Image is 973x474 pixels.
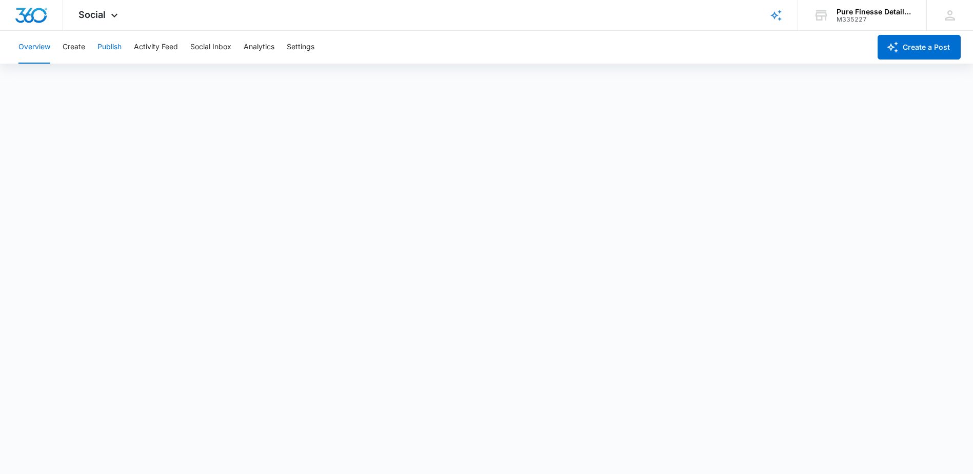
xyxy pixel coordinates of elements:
button: Overview [18,31,50,64]
button: Activity Feed [134,31,178,64]
button: Social Inbox [190,31,231,64]
button: Settings [287,31,314,64]
div: account name [837,8,911,16]
button: Create a Post [878,35,961,60]
button: Create [63,31,85,64]
div: account id [837,16,911,23]
span: Social [78,9,106,20]
button: Publish [97,31,122,64]
button: Analytics [244,31,274,64]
